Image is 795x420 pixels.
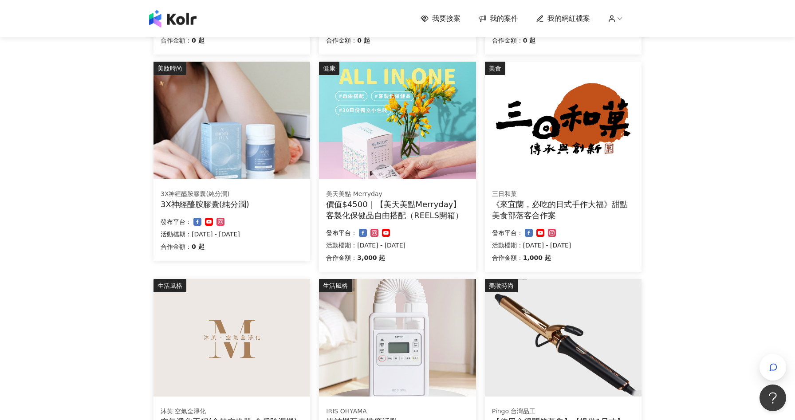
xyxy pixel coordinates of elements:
[161,35,192,46] p: 合作金額：
[536,14,590,24] a: 我的網紅檔案
[326,240,468,251] p: 活動檔期：[DATE] - [DATE]
[432,14,460,24] span: 我要接案
[492,190,634,199] div: 三日和菓
[490,14,518,24] span: 我的案件
[149,10,197,27] img: logo
[319,279,476,396] img: 強力烘被機 FK-H1
[326,252,357,263] p: 合作金額：
[161,229,303,239] p: 活動檔期：[DATE] - [DATE]
[492,407,634,416] div: Pingo 台灣品工
[319,62,339,75] div: 健康
[326,228,357,238] p: 發布平台：
[161,241,192,252] p: 合作金額：
[485,279,642,396] img: Pingo 台灣品工 Royal K9 Plus｜ 外噴式負離子加長電棒-革命進化款
[760,385,786,411] iframe: Help Scout Beacon - Open
[485,62,642,179] img: 三日和菓｜手作大福甜點體驗 × 宜蘭在地散策推薦
[357,252,385,263] p: 3,000 起
[319,279,352,292] div: 生活風格
[319,62,476,179] img: 客製化保健食品
[153,62,310,179] img: A'momris文驀斯 3X神經醯胺膠囊
[485,62,505,75] div: 美食
[523,35,536,46] p: 0 起
[478,14,518,24] a: 我的案件
[326,35,357,46] p: 合作金額：
[485,279,518,292] div: 美妝時尚
[153,279,186,292] div: 生活風格
[547,14,590,24] span: 我的網紅檔案
[326,190,468,199] div: 美天美點 Merryday
[492,240,634,251] p: 活動檔期：[DATE] - [DATE]
[492,35,523,46] p: 合作金額：
[161,407,303,416] div: 沐芙 空氣全淨化
[153,62,186,75] div: 美妝時尚
[161,199,303,210] div: 3X神經醯胺膠囊(純分潤)
[161,216,192,227] p: 發布平台：
[153,279,310,396] img: 空氣淨化工程
[161,190,303,199] div: 3X神經醯胺膠囊(純分潤)
[421,14,460,24] a: 我要接案
[492,199,634,221] div: 《來宜蘭，必吃的日式手作大福》甜點美食部落客合作案
[357,35,370,46] p: 0 起
[326,407,468,416] div: IRIS OHYAMA
[192,35,205,46] p: 0 起
[326,199,468,221] div: 價值$4500｜【美天美點Merryday】客製化保健品自由搭配（REELS開箱）
[192,241,205,252] p: 0 起
[492,228,523,238] p: 發布平台：
[523,252,551,263] p: 1,000 起
[492,252,523,263] p: 合作金額：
